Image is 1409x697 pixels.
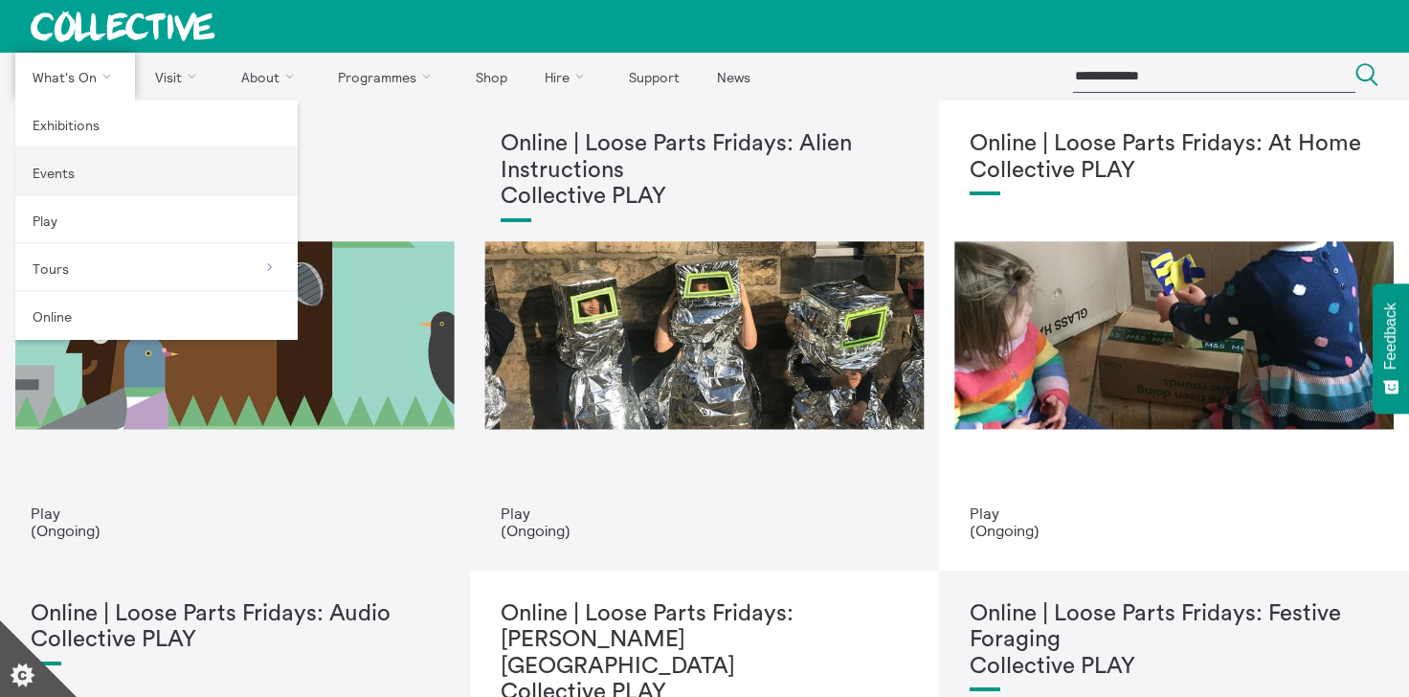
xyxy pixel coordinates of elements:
[970,522,1378,539] p: (Ongoing)
[970,601,1378,681] h1: Online | Loose Parts Fridays: Festive Foraging Collective PLAY
[458,53,524,101] a: Shop
[15,244,298,292] a: Tours
[470,101,940,571] a: Image5 Online | Loose Parts Fridays: Alien InstructionsCollective PLAY Play (Ongoing)
[15,53,135,101] a: What's On
[501,505,909,522] p: Play
[970,505,1378,522] p: Play
[700,53,767,101] a: News
[322,53,456,101] a: Programmes
[501,131,909,211] h1: Online | Loose Parts Fridays: Alien Instructions Collective PLAY
[15,292,298,340] a: Online
[15,101,298,148] a: Exhibitions
[1373,283,1409,414] button: Feedback - Show survey
[612,53,696,101] a: Support
[939,101,1409,571] a: IMG 1722 Online | Loose Parts Fridays: At HomeCollective PLAY Play (Ongoing)
[501,522,909,539] p: (Ongoing)
[15,196,298,244] a: Play
[970,131,1378,184] h1: Online | Loose Parts Fridays: At Home Collective PLAY
[31,505,439,522] p: Play
[31,522,439,539] p: (Ongoing)
[31,601,439,654] h1: Online | Loose Parts Fridays: Audio Collective PLAY
[1382,303,1399,370] span: Feedback
[15,148,298,196] a: Events
[528,53,609,101] a: Hire
[139,53,221,101] a: Visit
[224,53,318,101] a: About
